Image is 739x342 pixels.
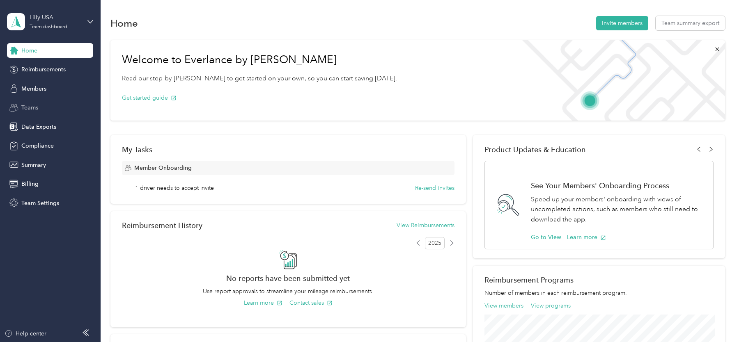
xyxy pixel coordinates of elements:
div: Team dashboard [30,25,67,30]
span: Team Settings [21,199,59,207]
button: Learn more [567,233,606,242]
button: Get started guide [122,93,177,102]
p: Read our step-by-[PERSON_NAME] to get started on your own, so you can start saving [DATE]. [122,73,397,84]
span: Product Updates & Education [484,145,586,154]
h2: Reimbursement History [122,221,202,230]
span: Data Exports [21,123,56,131]
button: View Reimbursements [397,221,454,230]
button: Team summary export [656,16,725,30]
button: Re-send invites [415,184,454,192]
button: Contact sales [289,299,333,307]
p: Use report approvals to streamline your mileage reimbursements. [122,287,454,296]
button: Help center [5,329,46,338]
div: Lilly USA [30,13,81,22]
span: Member Onboarding [134,164,192,172]
span: Teams [21,103,38,112]
span: 1 driver needs to accept invite [135,184,214,192]
span: Reimbursements [21,65,66,74]
span: Billing [21,180,39,188]
button: View programs [531,301,571,310]
img: Welcome to everlance [514,40,725,121]
h2: Reimbursement Programs [484,276,713,284]
button: Invite members [596,16,648,30]
span: Summary [21,161,46,169]
button: Go to View [531,233,561,242]
button: View members [484,301,523,310]
h1: Home [110,19,138,27]
p: Speed up your members' onboarding with views of uncompleted actions, such as members who still ne... [531,194,704,225]
span: Home [21,46,37,55]
button: Learn more [244,299,282,307]
h2: No reports have been submitted yet [122,274,454,283]
iframe: Everlance-gr Chat Button Frame [693,296,739,342]
p: Number of members in each reimbursement program. [484,289,713,297]
span: Compliance [21,141,54,150]
div: My Tasks [122,145,454,154]
span: 2025 [425,237,445,249]
span: Members [21,84,46,93]
h1: Welcome to Everlance by [PERSON_NAME] [122,53,397,66]
h1: See Your Members' Onboarding Process [531,181,704,190]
